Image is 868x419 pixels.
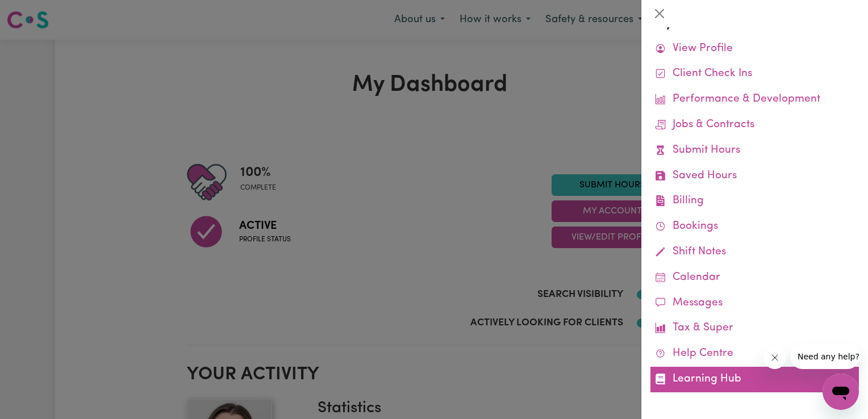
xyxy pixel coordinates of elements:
[650,87,859,112] a: Performance & Development
[650,5,669,23] button: Close
[763,346,786,369] iframe: Close message
[7,8,69,17] span: Need any help?
[650,36,859,62] a: View Profile
[823,374,859,410] iframe: Button to launch messaging window
[650,214,859,240] a: Bookings
[650,61,859,87] a: Client Check Ins
[791,344,859,369] iframe: Message from company
[650,341,859,367] a: Help Centre
[650,188,859,214] a: Billing
[650,138,859,164] a: Submit Hours
[650,367,859,392] a: Learning Hub
[650,316,859,341] a: Tax & Super
[650,240,859,265] a: Shift Notes
[650,164,859,189] a: Saved Hours
[650,265,859,291] a: Calendar
[650,291,859,316] a: Messages
[650,112,859,138] a: Jobs & Contracts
